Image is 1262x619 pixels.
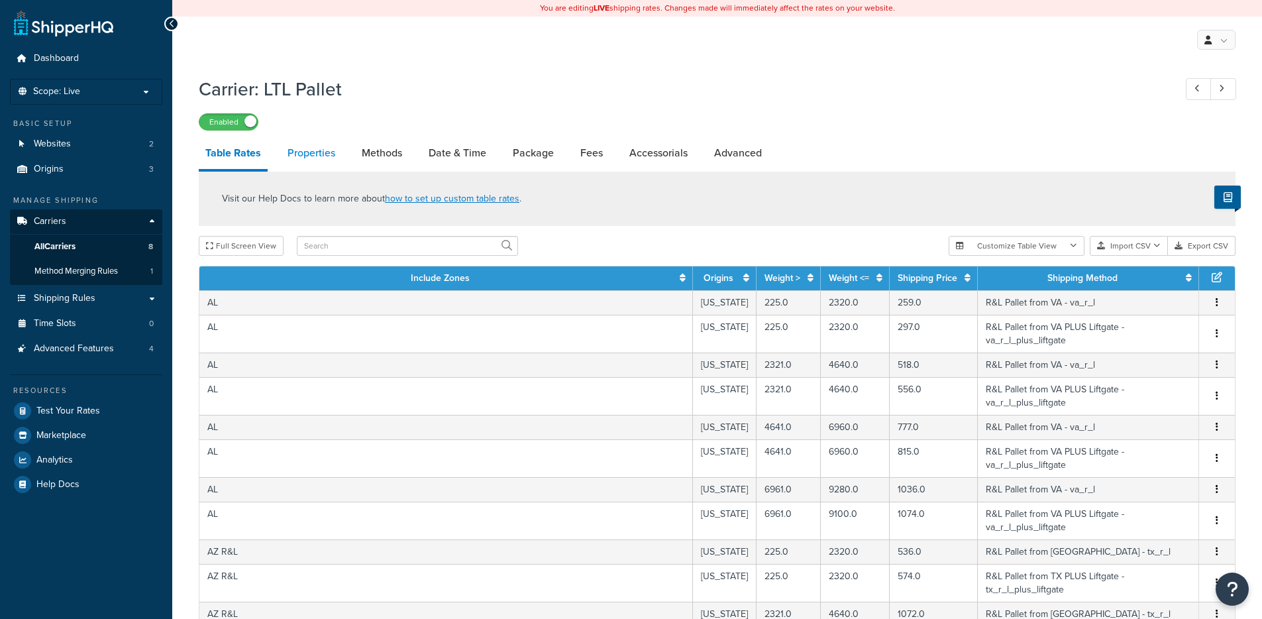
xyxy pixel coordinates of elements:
td: 556.0 [890,377,978,415]
td: 536.0 [890,539,978,564]
a: Accessorials [623,137,694,169]
span: 3 [149,164,154,175]
td: 225.0 [757,315,821,353]
td: [US_STATE] [693,502,757,539]
td: R&L Pallet from TX PLUS Liftgate - tx_r_l_plus_liftgate [978,564,1199,602]
td: R&L Pallet from VA - va_r_l [978,415,1199,439]
a: Weight > [764,271,800,285]
td: R&L Pallet from VA PLUS Liftgate - va_r_l_plus_liftgate [978,502,1199,539]
span: Method Merging Rules [34,266,118,277]
span: Analytics [36,455,73,466]
td: [US_STATE] [693,377,757,415]
td: 4640.0 [821,353,890,377]
td: R&L Pallet from [GEOGRAPHIC_DATA] - tx_r_l [978,539,1199,564]
td: R&L Pallet from VA PLUS Liftgate - va_r_l_plus_liftgate [978,315,1199,353]
button: Customize Table View [949,236,1084,256]
button: Import CSV [1090,236,1168,256]
a: AllCarriers8 [10,235,162,259]
td: R&L Pallet from VA PLUS Liftgate - va_r_l_plus_liftgate [978,439,1199,477]
td: AL [199,477,693,502]
td: 9100.0 [821,502,890,539]
td: R&L Pallet from VA - va_r_l [978,477,1199,502]
span: 1 [150,266,153,277]
td: 6961.0 [757,477,821,502]
a: Weight <= [829,271,869,285]
td: [US_STATE] [693,539,757,564]
span: 4 [149,343,154,355]
li: Websites [10,132,162,156]
button: Full Screen View [199,236,284,256]
td: 2320.0 [821,539,890,564]
td: 225.0 [757,564,821,602]
a: Package [506,137,560,169]
h1: Carrier: LTL Pallet [199,76,1161,102]
span: Dashboard [34,53,79,64]
td: 259.0 [890,290,978,315]
td: R&L Pallet from VA - va_r_l [978,353,1199,377]
td: R&L Pallet from VA PLUS Liftgate - va_r_l_plus_liftgate [978,377,1199,415]
li: Carriers [10,209,162,285]
a: Analytics [10,448,162,472]
td: 2321.0 [757,353,821,377]
td: AL [199,502,693,539]
a: Marketplace [10,423,162,447]
div: Manage Shipping [10,195,162,206]
span: Help Docs [36,479,79,490]
td: 6960.0 [821,439,890,477]
td: 2321.0 [757,377,821,415]
a: Carriers [10,209,162,234]
li: Method Merging Rules [10,259,162,284]
span: All Carriers [34,241,76,253]
a: Properties [281,137,342,169]
td: 815.0 [890,439,978,477]
a: Fees [574,137,609,169]
a: Next Record [1210,78,1236,100]
span: Carriers [34,216,66,227]
label: Enabled [199,114,258,130]
span: Websites [34,139,71,150]
td: 4641.0 [757,415,821,439]
td: AL [199,353,693,377]
td: R&L Pallet from VA - va_r_l [978,290,1199,315]
td: [US_STATE] [693,415,757,439]
a: how to set up custom table rates [385,192,519,205]
div: Resources [10,385,162,396]
td: AZ R&L [199,564,693,602]
a: Advanced [708,137,768,169]
a: Date & Time [422,137,493,169]
a: Time Slots0 [10,311,162,336]
p: Visit our Help Docs to learn more about . [222,192,521,206]
td: 225.0 [757,539,821,564]
a: Dashboard [10,46,162,71]
td: 4640.0 [821,377,890,415]
td: 6961.0 [757,502,821,539]
span: Time Slots [34,318,76,329]
a: Help Docs [10,473,162,496]
input: Search [297,236,518,256]
td: 2320.0 [821,290,890,315]
a: Methods [355,137,409,169]
a: Test Your Rates [10,399,162,423]
a: Previous Record [1186,78,1212,100]
span: 8 [148,241,153,253]
span: 2 [149,139,154,150]
span: Test Your Rates [36,406,100,417]
td: 9280.0 [821,477,890,502]
td: 297.0 [890,315,978,353]
a: Origins3 [10,157,162,182]
td: 4641.0 [757,439,821,477]
span: Marketplace [36,430,86,441]
td: 518.0 [890,353,978,377]
td: [US_STATE] [693,477,757,502]
td: 777.0 [890,415,978,439]
a: Shipping Rules [10,286,162,311]
span: Shipping Rules [34,293,95,304]
span: Origins [34,164,64,175]
button: Open Resource Center [1216,573,1249,606]
a: Shipping Method [1047,271,1118,285]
